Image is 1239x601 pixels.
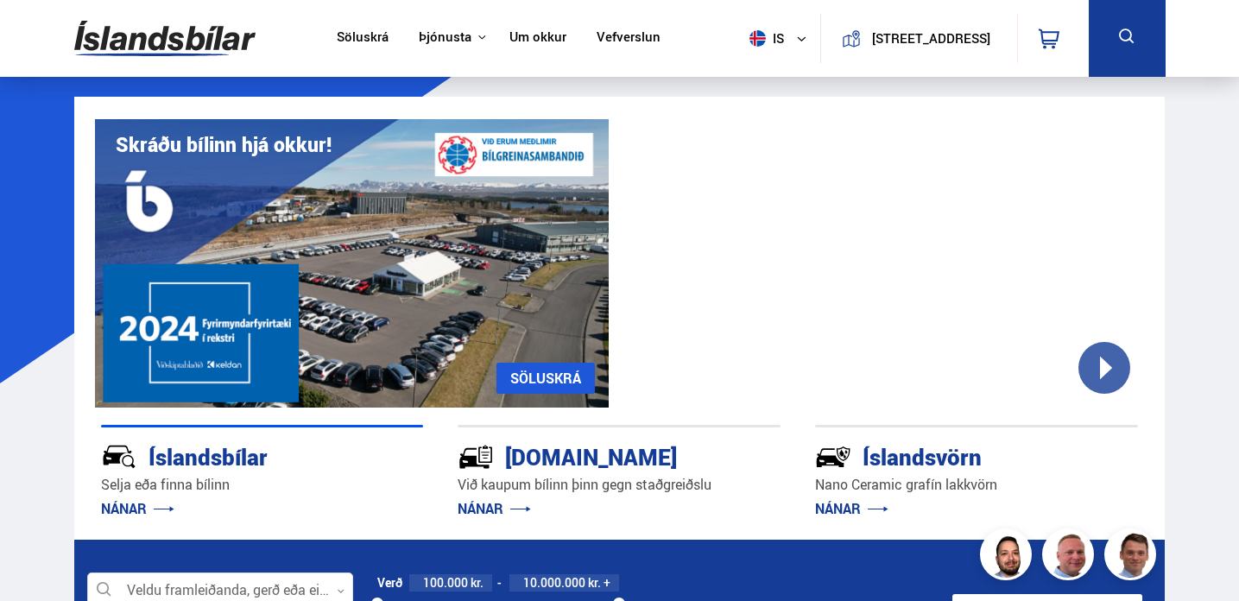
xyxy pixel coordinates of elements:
[815,440,1077,471] div: Íslandsvörn
[983,531,1034,583] img: nhp88E3Fdnt1Opn2.png
[95,119,610,408] img: eKx6w-_Home_640_.png
[471,576,484,590] span: kr.
[74,10,256,66] img: G0Ugv5HjCgRt.svg
[1045,531,1097,583] img: siFngHWaQ9KaOqBr.png
[116,133,332,156] h1: Skráðu bílinn hjá okkur!
[749,30,766,47] img: svg+xml;base64,PHN2ZyB4bWxucz0iaHR0cDovL3d3dy53My5vcmcvMjAwMC9zdmciIHdpZHRoPSI1MTIiIGhlaWdodD0iNT...
[377,576,402,590] div: Verð
[101,440,363,471] div: Íslandsbílar
[101,439,137,475] img: JRvxyua_JYH6wB4c.svg
[815,475,1138,495] p: Nano Ceramic grafín lakkvörn
[604,576,610,590] span: +
[743,13,820,64] button: is
[423,574,468,591] span: 100.000
[101,475,424,495] p: Selja eða finna bílinn
[101,499,174,518] a: NÁNAR
[458,439,494,475] img: tr5P-W3DuiFaO7aO.svg
[458,440,719,471] div: [DOMAIN_NAME]
[496,363,595,394] a: SÖLUSKRÁ
[815,439,851,475] img: -Svtn6bYgwAsiwNX.svg
[14,7,66,59] button: Opna LiveChat spjallviðmót
[1107,531,1159,583] img: FbJEzSuNWCJXmdc-.webp
[815,499,888,518] a: NÁNAR
[337,29,389,47] a: Söluskrá
[523,574,585,591] span: 10.000.000
[831,14,1007,63] a: [STREET_ADDRESS]
[743,30,786,47] span: is
[419,29,471,46] button: Þjónusta
[458,499,531,518] a: NÁNAR
[458,475,781,495] p: Við kaupum bílinn þinn gegn staðgreiðslu
[597,29,661,47] a: Vefverslun
[588,576,601,590] span: kr.
[509,29,566,47] a: Um okkur
[868,31,995,46] button: [STREET_ADDRESS]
